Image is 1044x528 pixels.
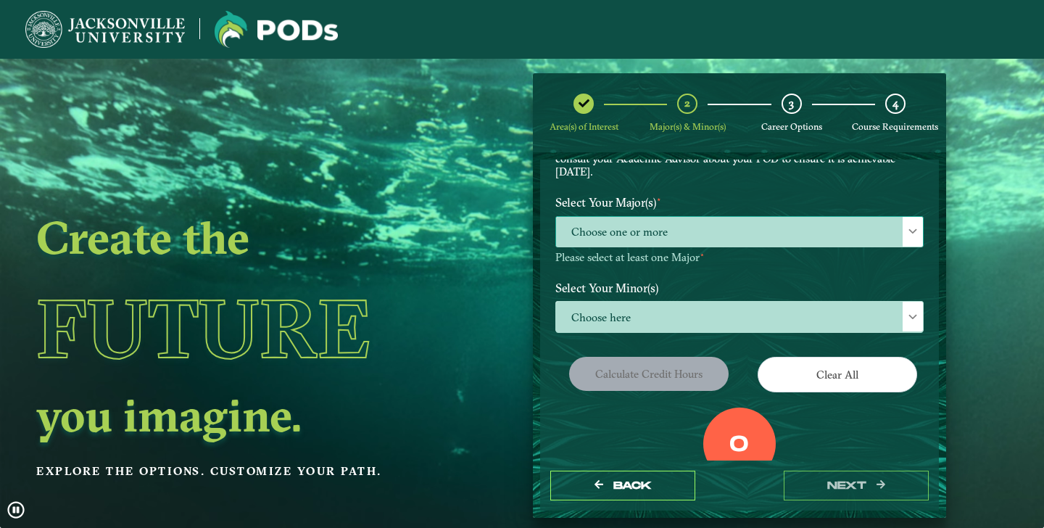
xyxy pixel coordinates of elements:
h1: Future [36,263,434,395]
span: Choose one or more [556,217,923,248]
label: Select Your Major(s) [544,189,935,216]
span: Career Options [761,121,822,132]
span: 2 [684,96,690,110]
label: Select Your Minor(s) [544,275,935,302]
button: next [784,471,929,500]
sup: ⋆ [700,249,705,260]
span: Choose here [556,302,923,333]
label: 0 [729,432,749,459]
span: Course Requirements [852,121,938,132]
span: Area(s) of Interest [550,121,618,132]
h2: you imagine. [36,395,434,435]
p: Explore the options. Customize your path. [36,461,434,482]
span: Back [613,479,652,492]
h2: Create the [36,217,434,257]
span: Major(s) & Minor(s) [650,121,726,132]
span: 3 [789,96,794,110]
sup: ⋆ [656,194,662,205]
img: Jacksonville University logo [25,11,185,48]
button: Calculate credit hours [569,357,729,391]
button: Back [550,471,695,500]
button: Clear All [758,357,917,392]
span: 4 [892,96,898,110]
img: Jacksonville University logo [215,11,338,48]
p: Please select at least one Major [555,251,924,265]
